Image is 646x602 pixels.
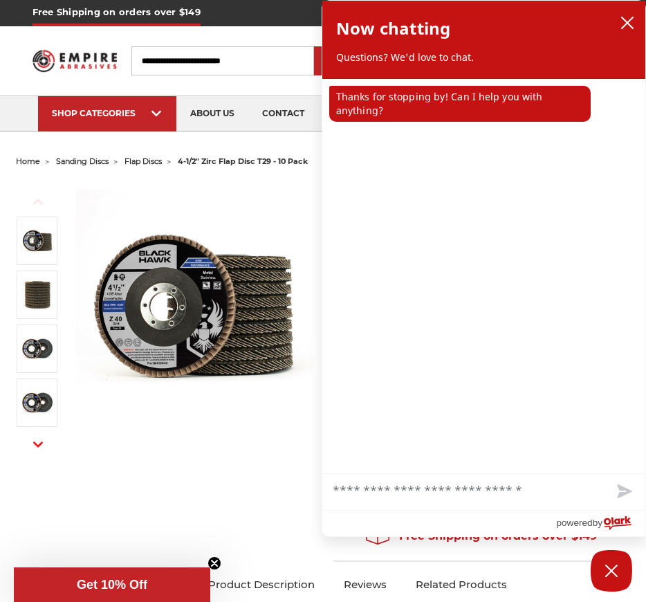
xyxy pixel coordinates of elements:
button: Next [21,430,55,459]
a: sanding discs [56,156,109,166]
button: Close teaser [207,556,221,570]
a: Powered by Olark [556,511,645,536]
img: Empire Abrasives [33,44,117,77]
button: close chatbox [616,12,638,33]
span: by [593,514,602,531]
a: faq [318,96,364,131]
a: Related Products [401,569,522,600]
img: 40 grit zirc flap disc [20,331,55,366]
span: Get 10% Off [77,578,147,592]
img: 4.5" Black Hawk Zirconia Flap Disc 10 Pack [20,224,55,258]
p: Thanks for stopping by! Can I help you with anything? [329,86,591,122]
a: about us [176,96,248,131]
a: home [16,156,40,166]
button: Previous [21,187,55,217]
a: flap discs [124,156,162,166]
span: 4-1/2" zirc flap disc t29 - 10 pack [178,156,308,166]
button: Close Chatbox [591,550,632,592]
a: contact [248,96,318,131]
span: powered [556,514,592,531]
div: chat [322,79,645,473]
img: 4.5" Black Hawk Zirconia Flap Disc 10 Pack [76,190,313,427]
p: Questions? We'd love to chat. [336,51,631,64]
img: 10 pack of premium black hawk flap discs [20,277,55,312]
div: Get 10% OffClose teaser [14,567,210,602]
a: Product Description [194,569,329,600]
a: Reviews [329,569,401,600]
input: Submit [316,48,344,75]
button: Send message [601,474,645,510]
h2: Now chatting [336,15,450,42]
img: 60 grit zirc flap disc [20,385,55,420]
div: SHOP CATEGORIES [52,108,163,118]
